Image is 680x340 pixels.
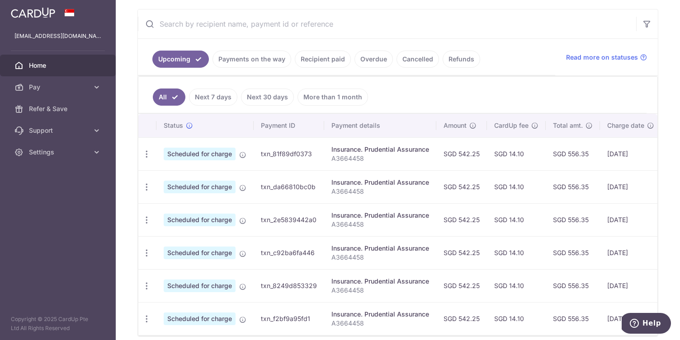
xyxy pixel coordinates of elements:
[254,203,324,236] td: txn_2e5839442a0
[11,7,55,18] img: CardUp
[153,88,185,106] a: All
[600,236,661,269] td: [DATE]
[566,53,638,62] span: Read more on statuses
[164,312,236,325] span: Scheduled for charge
[487,203,546,236] td: SGD 14.10
[164,121,183,130] span: Status
[487,269,546,302] td: SGD 14.10
[546,269,600,302] td: SGD 556.35
[436,236,487,269] td: SGD 542.25
[331,310,429,319] div: Insurance. Prudential Assurance
[600,137,661,170] td: [DATE]
[29,61,89,70] span: Home
[331,277,429,286] div: Insurance. Prudential Assurance
[254,269,324,302] td: txn_8249d853329
[444,121,467,130] span: Amount
[487,236,546,269] td: SGD 14.10
[164,247,236,259] span: Scheduled for charge
[546,203,600,236] td: SGD 556.35
[566,53,647,62] a: Read more on statuses
[553,121,583,130] span: Total amt.
[29,104,89,113] span: Refer & Save
[331,319,429,328] p: A3664458
[436,137,487,170] td: SGD 542.25
[331,220,429,229] p: A3664458
[254,114,324,137] th: Payment ID
[494,121,529,130] span: CardUp fee
[331,187,429,196] p: A3664458
[436,203,487,236] td: SGD 542.25
[138,9,636,38] input: Search by recipient name, payment id or reference
[152,51,209,68] a: Upcoming
[600,203,661,236] td: [DATE]
[295,51,351,68] a: Recipient paid
[331,154,429,163] p: A3664458
[622,313,671,335] iframe: Opens a widget where you can find more information
[324,114,436,137] th: Payment details
[29,83,89,92] span: Pay
[546,302,600,335] td: SGD 556.35
[331,211,429,220] div: Insurance. Prudential Assurance
[546,170,600,203] td: SGD 556.35
[29,148,89,157] span: Settings
[487,302,546,335] td: SGD 14.10
[254,170,324,203] td: txn_da66810bc0b
[14,32,101,41] p: [EMAIL_ADDRESS][DOMAIN_NAME]
[600,170,661,203] td: [DATE]
[331,244,429,253] div: Insurance. Prudential Assurance
[331,145,429,154] div: Insurance. Prudential Assurance
[189,88,237,106] a: Next 7 days
[297,88,368,106] a: More than 1 month
[487,137,546,170] td: SGD 14.10
[600,302,661,335] td: [DATE]
[164,148,236,160] span: Scheduled for charge
[164,279,236,292] span: Scheduled for charge
[254,302,324,335] td: txn_f2bf9a95fd1
[354,51,393,68] a: Overdue
[607,121,644,130] span: Charge date
[331,253,429,262] p: A3664458
[443,51,480,68] a: Refunds
[546,236,600,269] td: SGD 556.35
[436,302,487,335] td: SGD 542.25
[546,137,600,170] td: SGD 556.35
[487,170,546,203] td: SGD 14.10
[164,214,236,226] span: Scheduled for charge
[212,51,291,68] a: Payments on the way
[436,170,487,203] td: SGD 542.25
[397,51,439,68] a: Cancelled
[436,269,487,302] td: SGD 542.25
[331,286,429,295] p: A3664458
[254,236,324,269] td: txn_c92ba6fa446
[29,126,89,135] span: Support
[164,181,236,193] span: Scheduled for charge
[331,178,429,187] div: Insurance. Prudential Assurance
[600,269,661,302] td: [DATE]
[254,137,324,170] td: txn_81f89df0373
[241,88,294,106] a: Next 30 days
